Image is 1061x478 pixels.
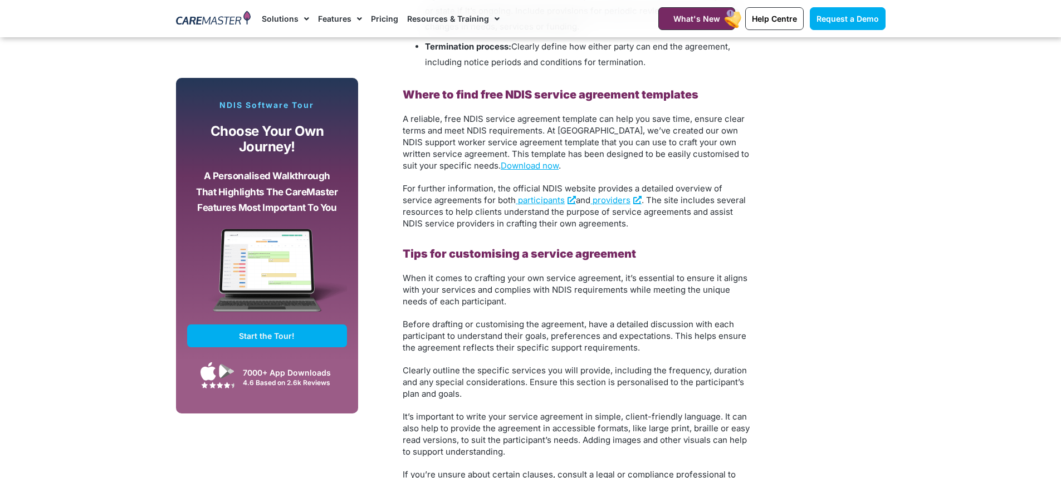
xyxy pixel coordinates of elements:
[590,195,642,205] a: providers
[752,14,797,23] span: Help Centre
[593,195,630,205] span: providers
[187,324,348,347] a: Start the Tour!
[403,183,722,205] span: For further information, the official NDIS website provides a detailed overview of service agreem...
[816,14,879,23] span: Request a Demo
[243,367,341,378] div: 7000+ App Downloads
[403,88,698,101] b: Where to find free NDIS service agreement templates
[243,378,341,387] div: 4.6 Based on 2.6k Reviews
[403,195,746,229] span: . The site includes several resources to help clients understand the purpose of service agreement...
[219,363,234,380] img: Google Play App Icon
[195,168,339,216] p: A personalised walkthrough that highlights the CareMaster features most important to you
[745,7,804,30] a: Help Centre
[425,41,511,52] b: Termination process:
[176,11,251,27] img: CareMaster Logo
[187,100,348,110] p: NDIS Software Tour
[810,7,886,30] a: Request a Demo
[403,319,746,353] span: Before drafting or customising the agreement, have a detailed discussion with each participant to...
[403,411,750,457] span: It’s important to write your service agreement in simple, client-friendly language. It can also h...
[403,247,636,260] b: Tips for customising a service agreement
[195,124,339,155] p: Choose your own journey!
[403,273,747,307] span: When it comes to crafting your own service agreement, it’s essential to ensure it aligns with you...
[239,331,295,341] span: Start the Tour!
[425,41,730,67] span: Clearly define how either party can end the agreement, including notice periods and conditions fo...
[516,195,576,205] a: participants
[187,229,348,324] img: CareMaster Software Mockup on Screen
[576,195,590,205] span: and
[501,160,559,171] a: Download now
[518,195,565,205] span: participants
[403,365,747,399] span: Clearly outline the specific services you will provide, including the frequency, duration and any...
[403,114,749,171] span: A reliable, free NDIS service agreement template can help you save time, ensure clear terms and m...
[673,14,720,23] span: What's New
[658,7,735,30] a: What's New
[201,362,216,381] img: Apple App Store Icon
[201,382,234,388] img: Google Play Store App Review Stars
